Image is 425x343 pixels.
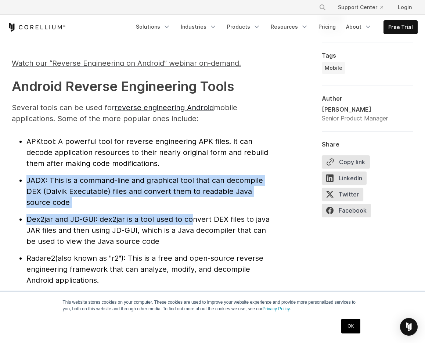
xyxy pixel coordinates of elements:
[132,20,175,33] a: Solutions
[342,20,376,33] a: About
[132,20,418,34] div: Navigation Menu
[341,319,360,333] a: OK
[322,62,345,74] a: Mobile
[392,1,418,14] a: Login
[322,155,370,169] button: Copy link
[310,1,418,14] div: Navigation Menu
[26,215,96,224] span: Dex2jar and JD-GUI
[26,215,270,246] span: : dex2jar is a tool used to convert DEX files to java JAR files and then using JD-GUI, which is a...
[63,299,363,312] p: This website stores cookies on your computer. These cookies are used to improve your website expe...
[223,20,265,33] a: Products
[316,1,329,14] button: Search
[26,176,46,185] span: JADX
[12,62,241,67] a: Watch our “Reverse Engineering on Android” webinar on-demand.
[266,20,313,33] a: Resources
[263,306,291,311] a: Privacy Policy.
[322,105,388,114] div: [PERSON_NAME]
[322,114,388,123] div: Senior Product Manager
[322,52,413,59] div: Tags
[7,23,66,32] a: Corellium Home
[322,171,371,188] a: LinkedIn
[322,204,375,220] a: Facebook
[176,20,221,33] a: Industries
[26,137,268,168] span: : A powerful tool for reverse engineering APK files. It can decode application resources to their...
[384,21,417,34] a: Free Trial
[332,1,389,14] a: Support Center
[12,78,234,94] strong: Android Reverse Engineering Tools
[12,102,275,124] p: Several tools can be used for mobile applications. Some of the more popular ones include:
[322,188,363,201] span: Twitter
[322,171,367,185] span: LinkedIn
[12,59,241,68] span: Watch our “Reverse Engineering on Android” webinar on-demand.
[322,95,413,102] div: Author
[322,188,368,204] a: Twitter
[26,176,263,207] span: : This is a command-line and graphical tool that can decompile DEX (Dalvik Executable) files and ...
[322,204,371,217] span: Facebook
[322,141,413,148] div: Share
[26,254,263,285] span: (also known as "r2"): This is a free and open-source reverse engineering framework that can analy...
[400,318,418,336] div: Open Intercom Messenger
[325,64,342,72] span: Mobile
[26,254,55,263] span: Radare2
[314,20,340,33] a: Pricing
[26,137,54,146] span: APKtool
[115,103,214,112] a: reverse engineering Android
